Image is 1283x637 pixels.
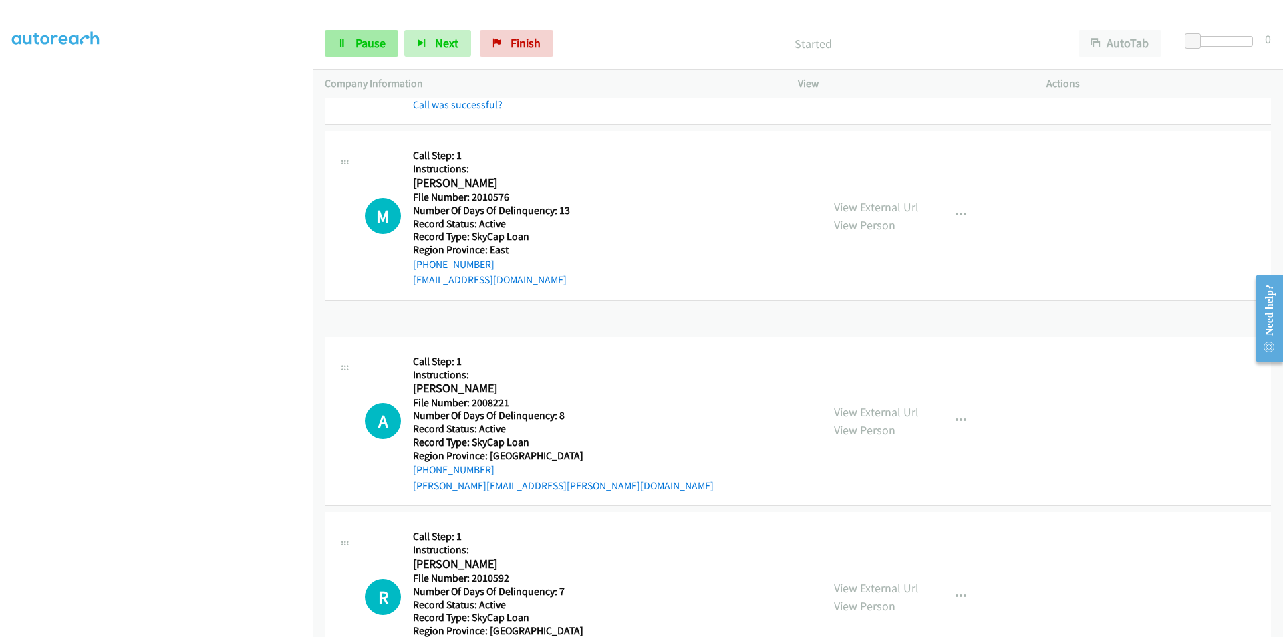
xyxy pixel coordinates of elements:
[1244,265,1283,372] iframe: Resource Center
[404,30,471,57] button: Next
[413,243,570,257] h5: Region Province: East
[365,403,401,439] div: The call is yet to be attempted
[413,204,570,217] h5: Number Of Days Of Delinquency: 13
[413,598,583,612] h5: Record Status: Active
[413,355,714,368] h5: Call Step: 1
[325,30,398,57] a: Pause
[413,176,570,191] h2: [PERSON_NAME]
[413,409,714,422] h5: Number Of Days Of Delinquency: 8
[365,579,401,615] div: The call is yet to be attempted
[834,217,895,233] a: View Person
[413,436,714,449] h5: Record Type: SkyCap Loan
[413,98,503,111] a: Call was successful?
[365,579,401,615] h1: R
[413,543,583,557] h5: Instructions:
[1046,76,1271,92] p: Actions
[413,162,570,176] h5: Instructions:
[413,258,494,271] a: [PHONE_NUMBER]
[1191,36,1253,47] div: Delay between calls (in seconds)
[413,273,567,286] a: [EMAIL_ADDRESS][DOMAIN_NAME]
[1265,30,1271,48] div: 0
[511,35,541,51] span: Finish
[480,30,553,57] a: Finish
[571,35,1054,53] p: Started
[834,422,895,438] a: View Person
[1079,30,1161,57] button: AutoTab
[413,611,583,624] h5: Record Type: SkyCap Loan
[834,199,919,215] a: View External Url
[365,198,401,234] h1: M
[413,217,570,231] h5: Record Status: Active
[413,422,714,436] h5: Record Status: Active
[365,198,401,234] div: The call is yet to be attempted
[413,571,583,585] h5: File Number: 2010592
[435,35,458,51] span: Next
[834,598,895,614] a: View Person
[413,479,714,492] a: [PERSON_NAME][EMAIL_ADDRESS][PERSON_NAME][DOMAIN_NAME]
[413,530,583,543] h5: Call Step: 1
[413,463,494,476] a: [PHONE_NUMBER]
[365,403,401,439] h1: A
[355,35,386,51] span: Pause
[834,404,919,420] a: View External Url
[413,396,714,410] h5: File Number: 2008221
[413,557,583,572] h2: [PERSON_NAME]
[798,76,1022,92] p: View
[834,580,919,596] a: View External Url
[413,230,570,243] h5: Record Type: SkyCap Loan
[413,190,570,204] h5: File Number: 2010576
[325,76,774,92] p: Company Information
[413,449,714,463] h5: Region Province: [GEOGRAPHIC_DATA]
[413,381,714,396] h2: [PERSON_NAME]
[413,368,714,382] h5: Instructions:
[413,149,570,162] h5: Call Step: 1
[413,585,583,598] h5: Number Of Days Of Delinquency: 7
